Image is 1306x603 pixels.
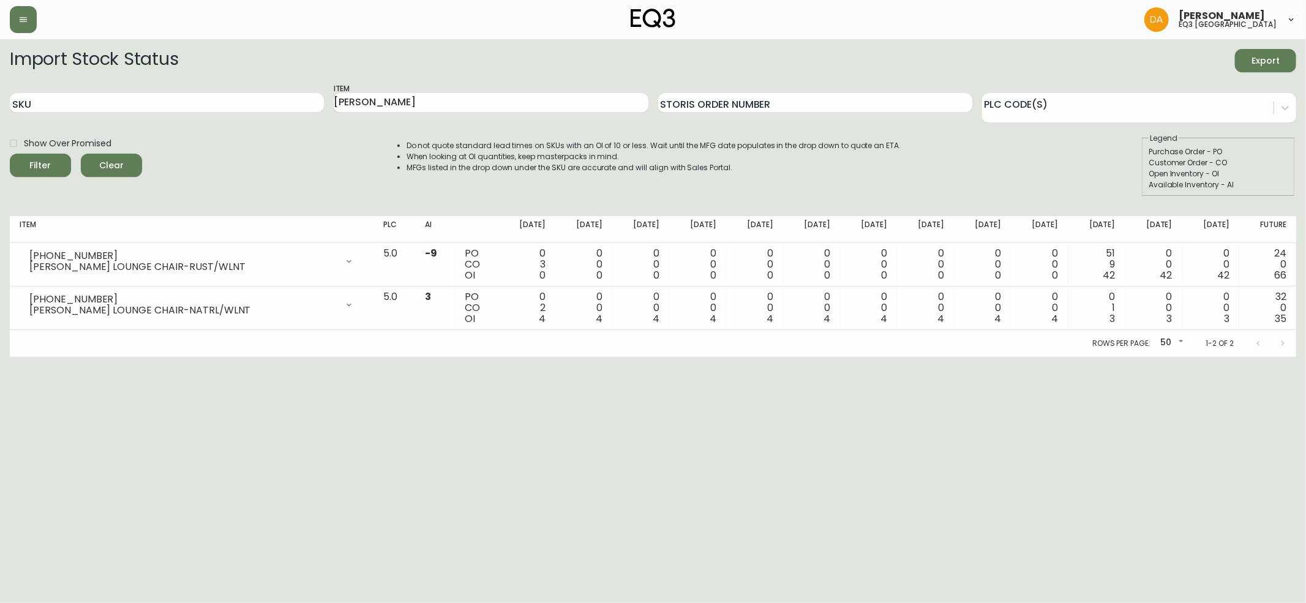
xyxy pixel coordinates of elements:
span: -9 [425,246,437,260]
p: 1-2 of 2 [1206,338,1234,349]
h2: Import Stock Status [10,49,178,72]
span: 4 [994,312,1001,326]
span: 3 [1167,312,1173,326]
div: 0 0 [679,291,716,324]
span: 42 [1217,268,1229,282]
span: OI [465,312,475,326]
div: 0 0 [793,248,830,281]
div: Purchase Order - PO [1149,146,1288,157]
span: Show Over Promised [24,137,111,150]
h5: eq3 [GEOGRAPHIC_DATA] [1179,21,1277,28]
span: 4 [539,312,546,326]
div: 0 0 [1135,248,1173,281]
span: OI [465,268,475,282]
div: 0 0 [964,291,1001,324]
span: 0 [1053,268,1059,282]
div: PO CO [465,291,489,324]
th: [DATE] [897,216,954,243]
div: 0 2 [508,291,546,324]
div: Available Inventory - AI [1149,179,1288,190]
th: [DATE] [1182,216,1239,243]
span: 4 [767,312,773,326]
div: 0 0 [964,248,1001,281]
div: [PERSON_NAME] LOUNGE CHAIR-NATRL/WLNT [29,305,337,316]
button: Clear [81,154,142,177]
div: 0 0 [622,291,659,324]
span: 4 [824,312,830,326]
li: Do not quote standard lead times on SKUs with an OI of 10 or less. Wait until the MFG date popula... [407,140,901,151]
span: 0 [995,268,1001,282]
li: MFGs listed in the drop down under the SKU are accurate and will align with Sales Portal. [407,162,901,173]
th: [DATE] [954,216,1011,243]
div: 0 0 [565,248,602,281]
div: 0 0 [907,291,944,324]
button: Export [1235,49,1296,72]
div: 32 0 [1249,291,1286,324]
span: 3 [1224,312,1229,326]
button: Filter [10,154,71,177]
div: [PERSON_NAME] LOUNGE CHAIR-RUST/WLNT [29,261,337,272]
div: 0 0 [736,291,773,324]
th: AI [415,216,455,243]
li: When looking at OI quantities, keep masterpacks in mind. [407,151,901,162]
div: 0 0 [565,291,602,324]
span: [PERSON_NAME] [1179,11,1265,21]
th: [DATE] [1125,216,1182,243]
div: 0 0 [1021,291,1058,324]
span: 4 [937,312,944,326]
th: PLC [373,216,415,243]
div: 0 0 [622,248,659,281]
div: 0 3 [508,248,546,281]
th: [DATE] [555,216,612,243]
div: 0 0 [907,248,944,281]
img: logo [631,9,676,28]
legend: Legend [1149,133,1179,144]
span: 0 [824,268,830,282]
span: 0 [938,268,944,282]
div: 0 0 [1135,291,1173,324]
div: 24 0 [1249,248,1286,281]
th: Item [10,216,373,243]
span: 42 [1160,268,1173,282]
th: [DATE] [1068,216,1125,243]
div: 0 0 [679,248,716,281]
div: 51 9 [1078,248,1116,281]
span: 0 [881,268,887,282]
p: Rows per page: [1092,338,1150,349]
span: 4 [596,312,602,326]
div: [PHONE_NUMBER][PERSON_NAME] LOUNGE CHAIR-RUST/WLNT [20,248,364,275]
div: PO CO [465,248,489,281]
span: Export [1245,53,1286,69]
th: [DATE] [726,216,783,243]
div: 0 0 [1192,248,1229,281]
th: [DATE] [669,216,726,243]
img: dd1a7e8db21a0ac8adbf82b84ca05374 [1144,7,1169,32]
span: 0 [539,268,546,282]
span: 3 [425,290,431,304]
div: Open Inventory - OI [1149,168,1288,179]
div: 0 0 [850,248,887,281]
span: 0 [710,268,716,282]
td: 5.0 [373,287,415,330]
div: [PHONE_NUMBER][PERSON_NAME] LOUNGE CHAIR-NATRL/WLNT [20,291,364,318]
div: 0 0 [736,248,773,281]
th: [DATE] [1011,216,1068,243]
div: 0 1 [1078,291,1116,324]
div: 0 0 [1021,248,1058,281]
span: 0 [653,268,659,282]
div: 0 0 [1192,291,1229,324]
span: 42 [1103,268,1116,282]
th: [DATE] [840,216,897,243]
span: 0 [596,268,602,282]
span: Clear [91,158,132,173]
div: 0 0 [850,291,887,324]
th: [DATE] [783,216,840,243]
span: 35 [1275,312,1286,326]
td: 5.0 [373,243,415,287]
span: 4 [880,312,887,326]
span: 4 [1052,312,1059,326]
span: 4 [710,312,716,326]
span: 0 [767,268,773,282]
div: 50 [1155,333,1186,353]
div: 0 0 [793,291,830,324]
